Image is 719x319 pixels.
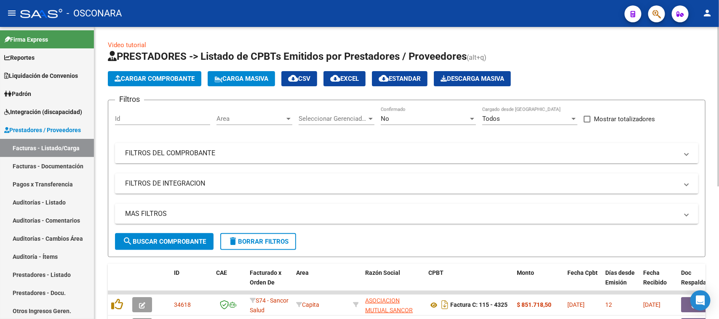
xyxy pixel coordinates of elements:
[567,269,598,276] span: Fecha Cpbt
[174,269,179,276] span: ID
[217,115,285,122] span: Area
[115,173,698,194] mat-expansion-panel-header: FILTROS DE INTEGRACION
[379,75,421,82] span: Estandar
[330,75,359,82] span: EXCEL
[220,233,296,250] button: Borrar Filtros
[330,73,340,83] mat-icon: cloud_download
[605,301,612,308] span: 12
[567,301,585,308] span: [DATE]
[213,264,246,301] datatable-header-cell: CAE
[517,269,534,276] span: Monto
[439,298,450,311] i: Descargar documento
[4,125,81,135] span: Prestadores / Proveedores
[4,35,48,44] span: Firma Express
[208,71,275,86] button: Carga Masiva
[434,71,511,86] app-download-masive: Descarga masiva de comprobantes (adjuntos)
[228,238,289,245] span: Borrar Filtros
[323,71,366,86] button: EXCEL
[250,269,281,286] span: Facturado x Orden De
[434,71,511,86] button: Descarga Masiva
[640,264,678,301] datatable-header-cell: Fecha Recibido
[379,73,389,83] mat-icon: cloud_download
[216,269,227,276] span: CAE
[564,264,602,301] datatable-header-cell: Fecha Cpbt
[214,75,268,82] span: Carga Masiva
[425,264,513,301] datatable-header-cell: CPBT
[108,51,467,62] span: PRESTADORES -> Listado de CPBTs Emitidos por Prestadores / Proveedores
[372,71,428,86] button: Estandar
[125,209,678,218] mat-panel-title: MAS FILTROS
[381,115,389,122] span: No
[4,89,31,98] span: Padrón
[602,264,640,301] datatable-header-cell: Días desde Emisión
[115,75,195,82] span: Cargar Comprobante
[428,269,444,276] span: CPBT
[441,75,504,82] span: Descarga Masiva
[125,179,678,188] mat-panel-title: FILTROS DE INTEGRACION
[288,73,298,83] mat-icon: cloud_download
[171,264,213,301] datatable-header-cell: ID
[296,269,309,276] span: Area
[108,41,146,49] a: Video tutorial
[4,107,82,117] span: Integración (discapacidad)
[299,115,367,122] span: Seleccionar Gerenciador
[296,301,319,308] span: Capita
[7,8,17,18] mat-icon: menu
[108,71,201,86] button: Cargar Comprobante
[123,236,133,246] mat-icon: search
[365,296,422,314] div: 30590354798
[4,71,78,80] span: Liquidación de Convenios
[702,8,712,18] mat-icon: person
[250,297,289,314] span: S74 - Sancor Salud
[115,204,698,224] mat-expansion-panel-header: MAS FILTROS
[125,149,678,158] mat-panel-title: FILTROS DEL COMPROBANTE
[115,233,214,250] button: Buscar Comprobante
[4,53,35,62] span: Reportes
[228,236,238,246] mat-icon: delete
[115,143,698,163] mat-expansion-panel-header: FILTROS DEL COMPROBANTE
[450,302,508,308] strong: Factura C: 115 - 4325
[281,71,317,86] button: CSV
[517,301,551,308] strong: $ 851.718,50
[293,264,350,301] datatable-header-cell: Area
[467,53,486,61] span: (alt+q)
[174,301,191,308] span: 34618
[288,75,310,82] span: CSV
[67,4,122,23] span: - OSCONARA
[643,301,660,308] span: [DATE]
[482,115,500,122] span: Todos
[513,264,564,301] datatable-header-cell: Monto
[594,114,655,124] span: Mostrar totalizadores
[123,238,206,245] span: Buscar Comprobante
[643,269,667,286] span: Fecha Recibido
[690,290,711,311] div: Open Intercom Messenger
[246,264,293,301] datatable-header-cell: Facturado x Orden De
[365,269,400,276] span: Razón Social
[605,269,635,286] span: Días desde Emisión
[362,264,425,301] datatable-header-cell: Razón Social
[681,269,719,286] span: Doc Respaldatoria
[115,93,144,105] h3: Filtros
